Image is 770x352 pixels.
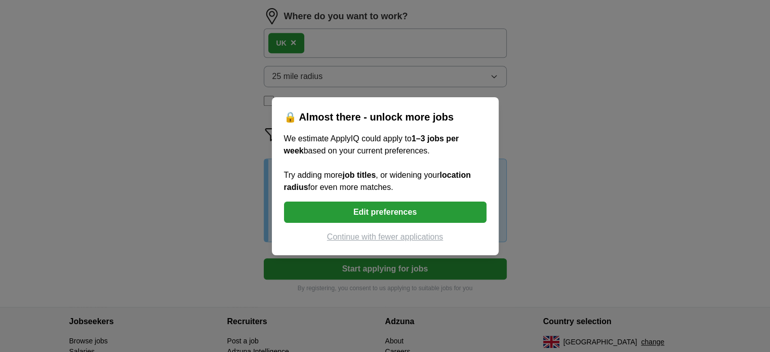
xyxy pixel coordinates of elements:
span: 🔒 Almost there - unlock more jobs [284,111,454,123]
button: Edit preferences [284,202,487,223]
b: 1–3 jobs per week [284,134,459,155]
button: Continue with fewer applications [284,231,487,243]
b: location radius [284,171,471,191]
span: We estimate ApplyIQ could apply to based on your current preferences. Try adding more , or wideni... [284,134,471,191]
b: job titles [342,171,376,179]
